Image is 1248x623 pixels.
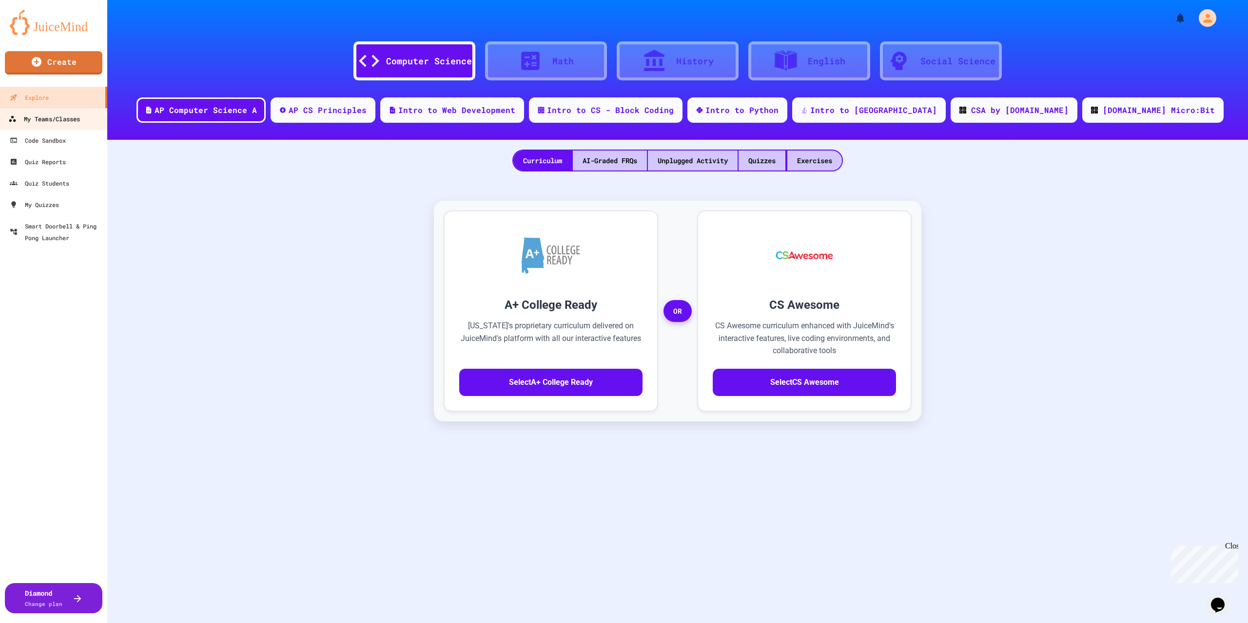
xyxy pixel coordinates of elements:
div: My Notifications [1156,10,1189,26]
div: Quiz Reports [10,156,66,168]
div: Social Science [920,55,995,68]
h3: CS Awesome [713,296,896,314]
div: Intro to CS - Block Coding [547,104,674,116]
p: [US_STATE]'s proprietary curriculum delivered on JuiceMind's platform with all our interactive fe... [459,320,643,357]
div: Smart Doorbell & Ping Pong Launcher [10,220,103,244]
div: [DOMAIN_NAME] Micro:Bit [1103,104,1215,116]
div: Intro to [GEOGRAPHIC_DATA] [810,104,937,116]
img: logo-orange.svg [10,10,97,35]
div: AP CS Principles [289,104,367,116]
div: Intro to Web Development [398,104,515,116]
div: Unplugged Activity [648,151,738,170]
span: OR [663,300,692,322]
div: Quiz Students [10,177,69,189]
a: Create [5,51,102,75]
div: Diamond [25,588,62,608]
img: A+ College Ready [522,237,580,274]
img: CS Awesome [766,226,843,284]
div: Chat with us now!Close [4,4,67,62]
div: CSA by [DOMAIN_NAME] [971,104,1069,116]
div: History [676,55,714,68]
img: CODE_logo_RGB.png [1091,107,1098,113]
button: SelectA+ College Ready [459,369,643,396]
div: English [808,55,845,68]
span: Change plan [25,600,62,607]
button: DiamondChange plan [5,583,102,613]
div: My Account [1189,7,1219,29]
div: Curriculum [513,151,572,170]
iframe: chat widget [1167,542,1238,583]
div: AI-Graded FRQs [573,151,647,170]
div: Quizzes [739,151,785,170]
iframe: chat widget [1207,584,1238,613]
div: My Quizzes [10,199,59,210]
div: Explore [10,92,49,103]
div: Intro to Python [705,104,779,116]
div: Code Sandbox [10,134,66,146]
div: AP Computer Science A [155,104,257,116]
div: Computer Science [386,55,472,68]
img: CODE_logo_RGB.png [959,107,966,113]
button: SelectCS Awesome [713,369,896,396]
p: CS Awesome curriculum enhanced with JuiceMind's interactive features, live coding environments, a... [713,320,896,357]
div: Exercises [787,151,842,170]
div: Math [552,55,574,68]
div: My Teams/Classes [8,113,80,125]
h3: A+ College Ready [459,296,643,314]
